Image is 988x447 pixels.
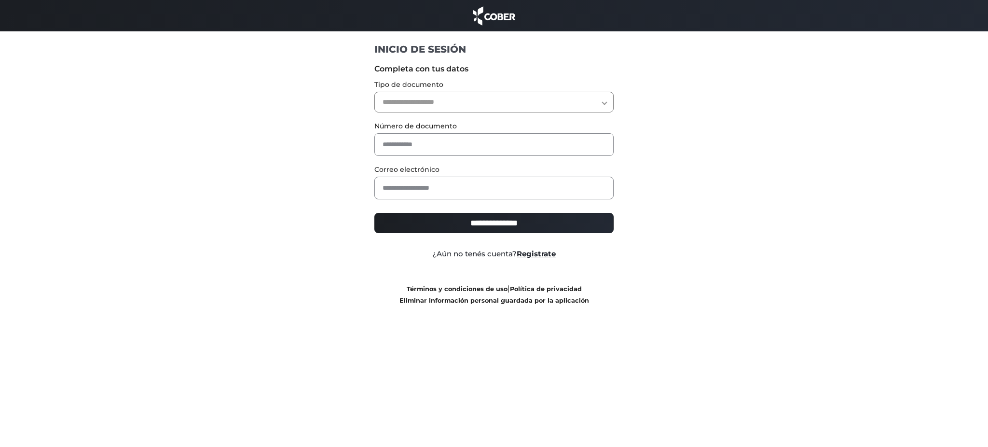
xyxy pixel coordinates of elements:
label: Tipo de documento [374,80,614,90]
a: Registrate [517,249,556,258]
a: Eliminar información personal guardada por la aplicación [399,297,589,304]
div: ¿Aún no tenés cuenta? [367,249,621,260]
label: Completa con tus datos [374,63,614,75]
a: Política de privacidad [510,285,582,293]
h1: INICIO DE SESIÓN [374,43,614,56]
div: | [367,283,621,306]
label: Correo electrónico [374,165,614,175]
label: Número de documento [374,121,614,131]
a: Términos y condiciones de uso [407,285,508,293]
img: cober_marca.png [470,5,518,27]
